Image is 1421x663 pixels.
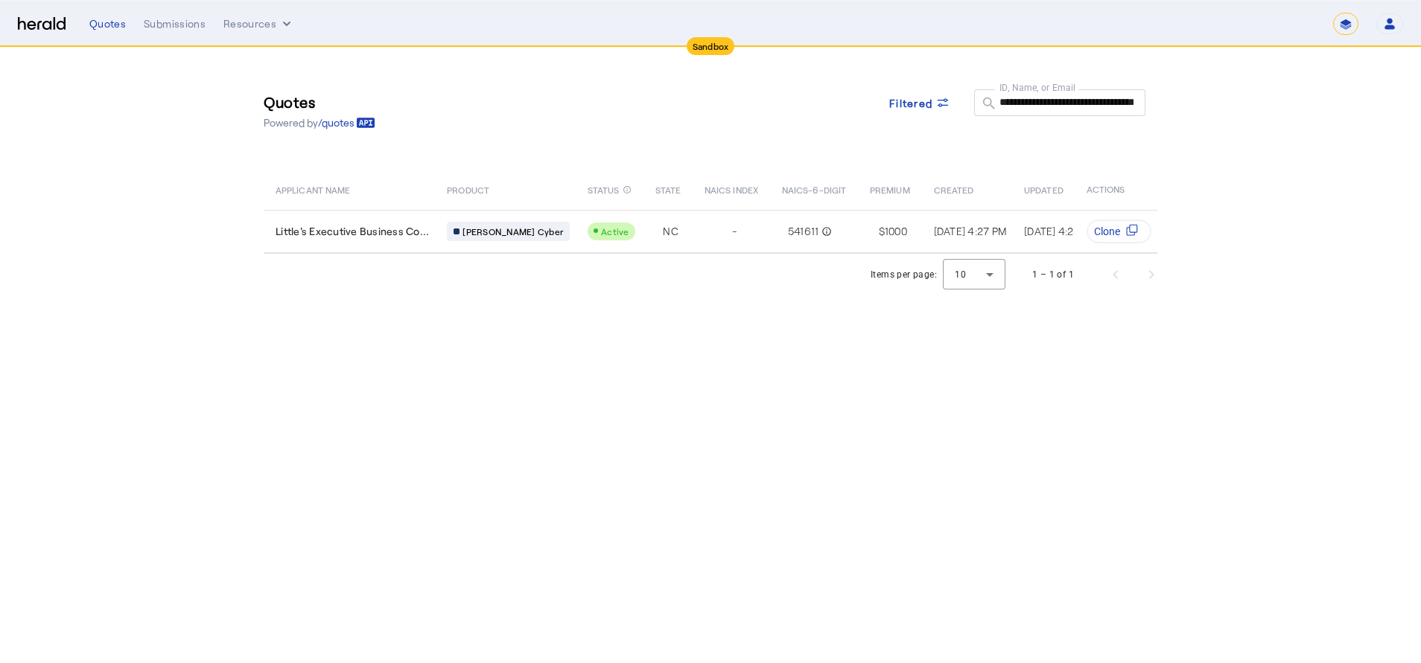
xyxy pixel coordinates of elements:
div: Items per page: [871,267,937,282]
span: - [732,224,737,239]
span: STATUS [588,182,620,196]
div: Sandbox [687,37,735,55]
mat-icon: info_outline [818,224,832,239]
mat-icon: info_outline [623,182,632,198]
span: [PERSON_NAME] Cyber [462,225,563,237]
h3: Quotes [264,92,375,112]
span: PRODUCT [447,182,489,196]
span: Filtered [889,95,932,111]
a: /quotes [318,115,375,130]
table: Table view of all quotes submitted by your platform [264,168,1311,254]
span: Little's Executive Business Co... [276,224,429,239]
mat-icon: search [974,95,999,114]
span: Active [601,226,629,237]
img: Herald Logo [18,17,66,31]
span: Clone [1094,224,1120,239]
div: 1 – 1 of 1 [1032,267,1074,282]
span: NAICS INDEX [705,182,758,196]
span: NAICS-6-DIGIT [782,182,846,196]
button: Clone [1087,220,1151,243]
span: STATE [655,182,681,196]
span: [DATE] 4:27 PM [934,225,1007,237]
span: [DATE] 4:28 PM [1024,225,1097,237]
button: Filtered [877,89,962,116]
span: CREATED [934,182,974,196]
span: APPLICANT NAME [276,182,350,196]
div: Submissions [144,16,206,31]
span: $ [879,224,885,239]
span: 1000 [885,224,907,239]
button: Resources dropdown menu [223,16,294,31]
th: ACTIONS [1075,168,1158,210]
div: Quotes [89,16,126,31]
span: UPDATED [1024,182,1064,196]
p: Powered by [264,115,375,130]
span: 541611 [788,224,819,239]
mat-label: ID, Name, or Email [999,82,1076,92]
span: NC [663,224,678,239]
span: PREMIUM [870,182,910,196]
